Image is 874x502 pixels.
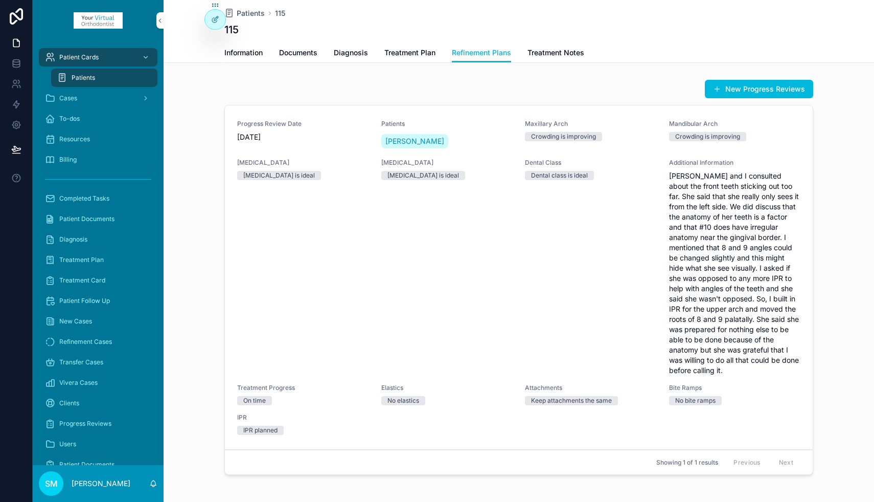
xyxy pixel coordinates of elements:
[527,48,584,58] span: Treatment Notes
[237,159,369,167] span: [MEDICAL_DATA]
[39,292,157,310] a: Patient Follow Up
[59,338,112,346] span: Refinement Cases
[385,136,444,146] span: [PERSON_NAME]
[237,413,369,422] span: IPR
[51,69,157,87] a: Patients
[531,132,596,141] div: Crowding is improving
[59,317,92,325] span: New Cases
[59,399,79,407] span: Clients
[525,120,657,128] span: Maxillary Arch
[387,171,459,180] div: [MEDICAL_DATA] is ideal
[669,120,801,128] span: Mandibular Arch
[39,48,157,67] a: Patient Cards
[39,374,157,392] a: Vivera Cases
[224,48,263,58] span: Information
[72,74,95,82] span: Patients
[237,132,369,142] span: [DATE]
[39,455,157,474] a: Patient Documents
[59,135,90,143] span: Resources
[39,251,157,269] a: Treatment Plan
[59,53,99,61] span: Patient Cards
[224,23,239,37] h1: 115
[72,478,130,489] p: [PERSON_NAME]
[237,8,265,18] span: Patients
[59,379,98,387] span: Vivera Cases
[59,276,105,285] span: Treatment Card
[705,80,813,98] button: New Progress Reviews
[531,171,588,180] div: Dental class is ideal
[59,215,114,223] span: Patient Documents
[39,353,157,372] a: Transfer Cases
[381,120,513,128] span: Patients
[45,477,58,490] span: SM
[381,384,513,392] span: Elastics
[387,396,419,405] div: No elastics
[59,440,76,448] span: Users
[384,43,435,64] a: Treatment Plan
[525,159,657,167] span: Dental Class
[243,171,315,180] div: [MEDICAL_DATA] is ideal
[224,8,265,18] a: Patients
[525,384,657,392] span: Attachments
[381,159,513,167] span: [MEDICAL_DATA]
[59,256,104,264] span: Treatment Plan
[59,297,110,305] span: Patient Follow Up
[243,396,266,405] div: On time
[452,43,511,63] a: Refinement Plans
[74,12,123,29] img: App logo
[39,435,157,453] a: Users
[39,150,157,169] a: Billing
[39,414,157,433] a: Progress Reviews
[59,235,87,244] span: Diagnosis
[39,333,157,351] a: Refinement Cases
[237,384,369,392] span: Treatment Progress
[381,134,448,148] a: [PERSON_NAME]
[675,132,740,141] div: Crowding is improving
[59,94,77,102] span: Cases
[59,194,109,203] span: Completed Tasks
[39,230,157,249] a: Diagnosis
[669,171,801,376] span: [PERSON_NAME] and I consulted about the front teeth sticking out too far. She said that she reall...
[243,426,278,435] div: IPR planned
[527,43,584,64] a: Treatment Notes
[279,48,317,58] span: Documents
[656,459,718,467] span: Showing 1 of 1 results
[669,159,801,167] span: Additional Information
[39,110,157,128] a: To-dos
[39,271,157,290] a: Treatment Card
[275,8,285,18] a: 115
[225,105,813,450] a: Progress Review Date[DATE]Patients[PERSON_NAME]Maxillary ArchCrowding is improvingMandibular Arch...
[59,461,114,469] span: Patient Documents
[224,43,263,64] a: Information
[59,420,111,428] span: Progress Reviews
[33,41,164,465] div: scrollable content
[675,396,716,405] div: No bite ramps
[452,48,511,58] span: Refinement Plans
[334,43,368,64] a: Diagnosis
[334,48,368,58] span: Diagnosis
[39,89,157,107] a: Cases
[59,156,77,164] span: Billing
[279,43,317,64] a: Documents
[669,384,801,392] span: Bite Ramps
[531,396,612,405] div: Keep attachments the same
[237,120,369,128] span: Progress Review Date
[39,312,157,331] a: New Cases
[39,394,157,412] a: Clients
[59,358,103,366] span: Transfer Cases
[39,189,157,208] a: Completed Tasks
[384,48,435,58] span: Treatment Plan
[39,210,157,228] a: Patient Documents
[39,130,157,148] a: Resources
[59,115,80,123] span: To-dos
